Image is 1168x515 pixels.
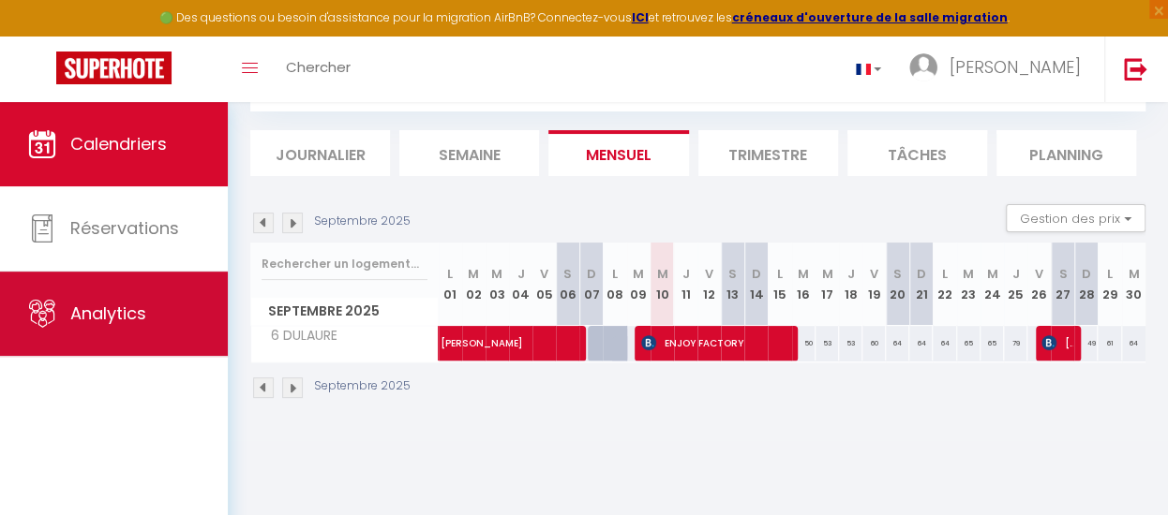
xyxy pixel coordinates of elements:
span: Analytics [70,302,146,325]
abbr: L [447,265,453,283]
li: Semaine [399,130,539,176]
span: [PERSON_NAME] [950,55,1081,79]
abbr: V [870,265,878,283]
th: 24 [981,243,1004,326]
div: 64 [1122,326,1146,360]
abbr: D [587,265,596,283]
abbr: S [1058,265,1067,283]
abbr: M [656,265,667,283]
th: 19 [862,243,886,326]
th: 11 [674,243,697,326]
th: 17 [816,243,839,326]
img: logout [1124,57,1147,81]
abbr: M [1129,265,1140,283]
div: 50 [792,326,816,360]
div: 53 [816,326,839,360]
th: 20 [886,243,909,326]
th: 27 [1051,243,1074,326]
abbr: D [1082,265,1091,283]
th: 12 [697,243,721,326]
th: 13 [721,243,744,326]
div: 60 [862,326,886,360]
li: Tâches [847,130,987,176]
a: créneaux d'ouverture de la salle migration [732,9,1008,25]
th: 01 [439,243,462,326]
li: Trimestre [698,130,838,176]
th: 05 [532,243,556,326]
li: Journalier [250,130,390,176]
th: 22 [933,243,956,326]
span: 6 DULAURE [254,326,342,346]
abbr: S [563,265,572,283]
th: 14 [744,243,768,326]
span: Réservations [70,216,179,240]
input: Rechercher un logement... [262,247,427,281]
div: 79 [1004,326,1027,360]
span: Septembre 2025 [251,298,438,325]
th: 25 [1004,243,1027,326]
th: 15 [768,243,791,326]
a: Chercher [272,37,365,102]
th: 09 [627,243,651,326]
div: 65 [981,326,1004,360]
th: 16 [792,243,816,326]
abbr: M [491,265,502,283]
th: 28 [1074,243,1098,326]
div: 64 [909,326,933,360]
abbr: M [468,265,479,283]
abbr: M [986,265,997,283]
abbr: J [517,265,524,283]
abbr: M [963,265,974,283]
th: 07 [579,243,603,326]
span: Calendriers [70,132,167,155]
abbr: V [705,265,713,283]
abbr: J [1011,265,1019,283]
th: 23 [957,243,981,326]
th: 08 [603,243,626,326]
img: ... [909,53,937,81]
a: [PERSON_NAME] [431,326,455,361]
abbr: J [846,265,854,283]
a: ... [PERSON_NAME] [895,37,1104,102]
abbr: J [681,265,689,283]
div: 49 [1074,326,1098,360]
span: [PERSON_NAME] [1041,325,1072,360]
img: Super Booking [56,51,172,84]
th: 29 [1098,243,1121,326]
abbr: M [633,265,644,283]
span: Chercher [286,57,351,77]
li: Planning [996,130,1136,176]
a: ICI [632,9,649,25]
abbr: M [798,265,809,283]
th: 04 [509,243,532,326]
abbr: L [612,265,618,283]
span: [PERSON_NAME] [441,316,699,351]
button: Ouvrir le widget de chat LiveChat [15,7,71,64]
div: 65 [957,326,981,360]
abbr: D [752,265,761,283]
th: 02 [462,243,486,326]
th: 18 [839,243,862,326]
abbr: V [540,265,548,283]
abbr: L [1107,265,1113,283]
abbr: V [1035,265,1043,283]
p: Septembre 2025 [314,377,411,395]
th: 26 [1027,243,1051,326]
div: 53 [839,326,862,360]
div: 64 [933,326,956,360]
span: ENJOY FACTORY [641,325,789,360]
button: Gestion des prix [1006,204,1146,232]
div: 61 [1098,326,1121,360]
abbr: D [917,265,926,283]
th: 10 [651,243,674,326]
th: 06 [556,243,579,326]
abbr: M [821,265,832,283]
li: Mensuel [548,130,688,176]
abbr: L [942,265,948,283]
div: 64 [886,326,909,360]
abbr: S [893,265,902,283]
th: 30 [1122,243,1146,326]
abbr: L [777,265,783,283]
th: 21 [909,243,933,326]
